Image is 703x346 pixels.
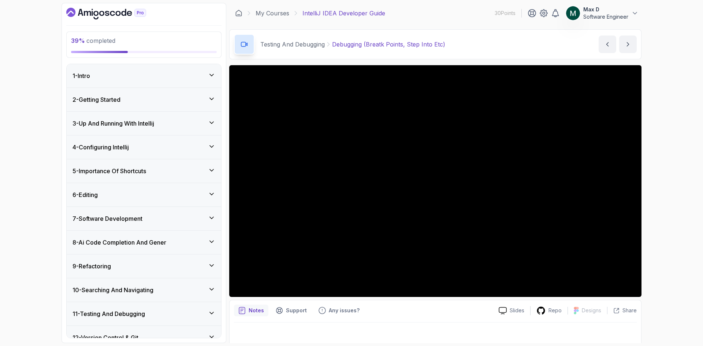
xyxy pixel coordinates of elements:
a: Slides [493,307,530,315]
a: My Courses [256,9,289,18]
a: Repo [531,306,568,315]
button: 6-Editing [67,183,221,207]
h3: 6 - Editing [72,190,98,199]
h3: 7 - Software Development [72,214,142,223]
iframe: 7 - Debugging (Breatk Points, Step Into etc) [229,65,641,297]
button: next content [619,36,637,53]
span: 39 % [71,37,85,44]
span: completed [71,37,115,44]
h3: 2 - Getting Started [72,95,120,104]
h3: 9 - Refactoring [72,262,111,271]
p: Software Engineer [583,13,628,21]
p: Notes [249,307,264,314]
h3: 4 - Configuring Intellij [72,143,129,152]
h3: 11 - Testing And Debugging [72,309,145,318]
button: 8-Ai Code Completion And Gener [67,231,221,254]
a: Dashboard [235,10,242,17]
button: Feedback button [314,305,364,316]
button: 1-Intro [67,64,221,88]
p: Repo [548,307,562,314]
img: user profile image [566,6,580,20]
h3: 5 - Importance Of Shortcuts [72,167,146,175]
h3: 12 - Version Control & Git [72,333,138,342]
button: 5-Importance Of Shortcuts [67,159,221,183]
p: Testing And Debugging [260,40,325,49]
button: 3-Up And Running With Intellij [67,112,221,135]
button: 7-Software Development [67,207,221,230]
p: Slides [510,307,524,314]
h3: 8 - Ai Code Completion And Gener [72,238,166,247]
button: notes button [234,305,268,316]
iframe: chat widget [564,260,696,313]
button: 10-Searching And Navigating [67,278,221,302]
h3: 1 - Intro [72,71,90,80]
h3: 10 - Searching And Navigating [72,286,153,294]
p: Max D [583,6,628,13]
p: IntelliJ IDEA Developer Guide [302,9,385,18]
p: Support [286,307,307,314]
button: 2-Getting Started [67,88,221,111]
button: 9-Refactoring [67,254,221,278]
p: 30 Points [495,10,516,17]
p: Any issues? [329,307,360,314]
p: Debugging (Breatk Points, Step Into Etc) [332,40,445,49]
button: 11-Testing And Debugging [67,302,221,325]
iframe: chat widget [672,317,696,339]
a: Dashboard [66,8,163,19]
h3: 3 - Up And Running With Intellij [72,119,154,128]
button: Support button [271,305,311,316]
button: previous content [599,36,616,53]
button: user profile imageMax DSoftware Engineer [566,6,639,21]
button: 4-Configuring Intellij [67,135,221,159]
